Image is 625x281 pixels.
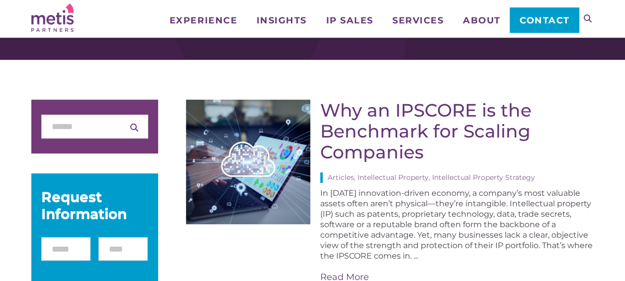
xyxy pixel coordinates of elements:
[326,16,373,25] span: IP Sales
[320,172,594,183] div: Articles, Intellectual Property, Intellectual Property Strategy
[320,99,532,163] a: Why an IPSCORE is the Benchmark for Scaling Companies
[41,188,148,222] div: Request Information
[170,16,237,25] span: Experience
[510,7,579,32] a: Contact
[257,16,307,25] span: Insights
[392,16,444,25] span: Services
[520,16,570,25] span: Contact
[31,3,74,32] img: Metis Partners
[463,16,501,25] span: About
